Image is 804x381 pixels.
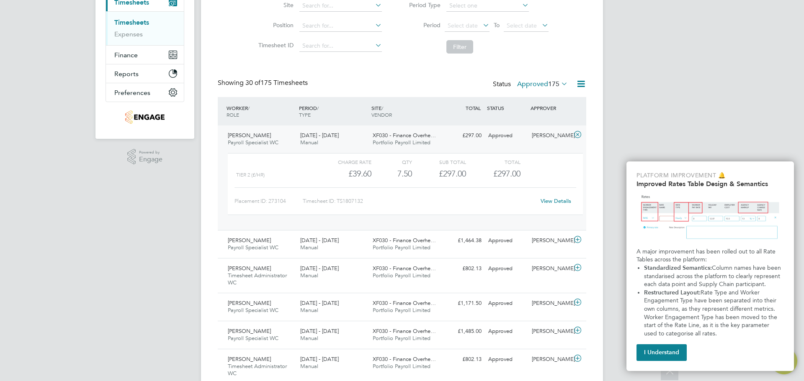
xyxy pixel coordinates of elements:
div: [PERSON_NAME] [528,297,572,310]
span: Finance [114,51,138,59]
div: Timesheet ID: TS1807132 [303,194,535,208]
span: Timesheet Administrator WC [228,272,287,286]
a: View Details [541,197,571,205]
span: 175 Timesheets [245,79,308,87]
a: Expenses [114,30,143,38]
div: Showing [218,79,309,87]
span: Portfolio Payroll Limited [373,272,430,279]
span: Timesheet Administrator WC [228,363,287,377]
div: Approved [485,325,528,338]
div: Approved [485,353,528,366]
div: STATUS [485,100,528,115]
span: TYPE [299,111,311,118]
a: Timesheets [114,18,149,26]
span: [PERSON_NAME] [228,237,271,244]
p: A major improvement has been rolled out to all Rate Tables across the platform: [636,248,784,264]
div: Approved [485,297,528,310]
span: To [491,20,502,31]
div: QTY [371,157,412,167]
span: 30 of [245,79,260,87]
div: [PERSON_NAME] [528,262,572,276]
span: Manual [300,363,318,370]
span: XF030 - Finance Overhe… [373,327,436,335]
div: £802.13 [441,353,485,366]
span: [PERSON_NAME] [228,299,271,307]
span: Powered by [139,149,162,156]
span: [DATE] - [DATE] [300,355,339,363]
div: [PERSON_NAME] [528,234,572,248]
span: [PERSON_NAME] [228,327,271,335]
span: [PERSON_NAME] [228,355,271,363]
span: / [317,105,319,111]
div: Approved [485,234,528,248]
div: Approved [485,262,528,276]
span: Payroll Specialist WC [228,244,278,251]
span: [DATE] - [DATE] [300,132,339,139]
div: PERIOD [297,100,369,122]
div: Charge rate [317,157,371,167]
span: TOTAL [466,105,481,111]
span: Manual [300,272,318,279]
div: [PERSON_NAME] [528,353,572,366]
label: Period [403,21,441,29]
span: [DATE] - [DATE] [300,265,339,272]
span: Portfolio Payroll Limited [373,363,430,370]
span: Portfolio Payroll Limited [373,139,430,146]
span: 175 [548,80,559,88]
input: Search for... [299,40,382,52]
span: Select date [448,22,478,29]
span: Payroll Specialist WC [228,307,278,314]
p: Platform Improvement 🔔 [636,171,784,180]
span: ROLE [227,111,239,118]
div: £39.60 [317,167,371,181]
label: Timesheet ID [256,41,294,49]
div: £297.00 [441,129,485,143]
span: Reports [114,70,139,78]
div: £1,485.00 [441,325,485,338]
img: portfoliopayroll-logo-retina.png [125,110,164,124]
div: Sub Total [412,157,466,167]
div: £1,464.38 [441,234,485,248]
h2: Improved Rates Table Design & Semantics [636,180,784,188]
span: £297.00 [493,169,521,179]
span: [DATE] - [DATE] [300,237,339,244]
div: WORKER [224,100,297,122]
div: [PERSON_NAME] [528,129,572,143]
span: Portfolio Payroll Limited [373,244,430,251]
div: Placement ID: 273104 [234,194,303,208]
button: Filter [446,40,473,54]
button: I Understand [636,344,687,361]
strong: Restructured Layout: [644,289,701,296]
span: XF030 - Finance Overhe… [373,265,436,272]
input: Search for... [299,20,382,32]
span: Preferences [114,89,150,97]
span: Manual [300,244,318,251]
div: Improved Rate Table Semantics [626,161,794,371]
span: / [381,105,383,111]
a: Go to home page [106,110,184,124]
div: SITE [369,100,442,122]
span: Portfolio Payroll Limited [373,307,430,314]
span: Payroll Specialist WC [228,335,278,342]
span: / [248,105,250,111]
div: £1,171.50 [441,297,485,310]
span: Payroll Specialist WC [228,139,278,146]
div: Total [466,157,520,167]
span: Manual [300,139,318,146]
span: Portfolio Payroll Limited [373,335,430,342]
div: Approved [485,129,528,143]
span: [DATE] - [DATE] [300,299,339,307]
span: [PERSON_NAME] [228,132,271,139]
span: XF030 - Finance Overhe… [373,237,436,244]
span: Tier 2 (£/HR) [236,172,265,178]
span: [DATE] - [DATE] [300,327,339,335]
span: VENDOR [371,111,392,118]
label: Period Type [403,1,441,9]
div: £802.13 [441,262,485,276]
span: Rate Type and Worker Engagement Type have been separated into their own columns, as they represen... [644,289,779,337]
label: Approved [517,80,568,88]
img: Updated Rates Table Design & Semantics [636,191,784,244]
span: [PERSON_NAME] [228,265,271,272]
span: Column names have been standarised across the platform to clearly represent each data point and S... [644,264,783,288]
div: 7.50 [371,167,412,181]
